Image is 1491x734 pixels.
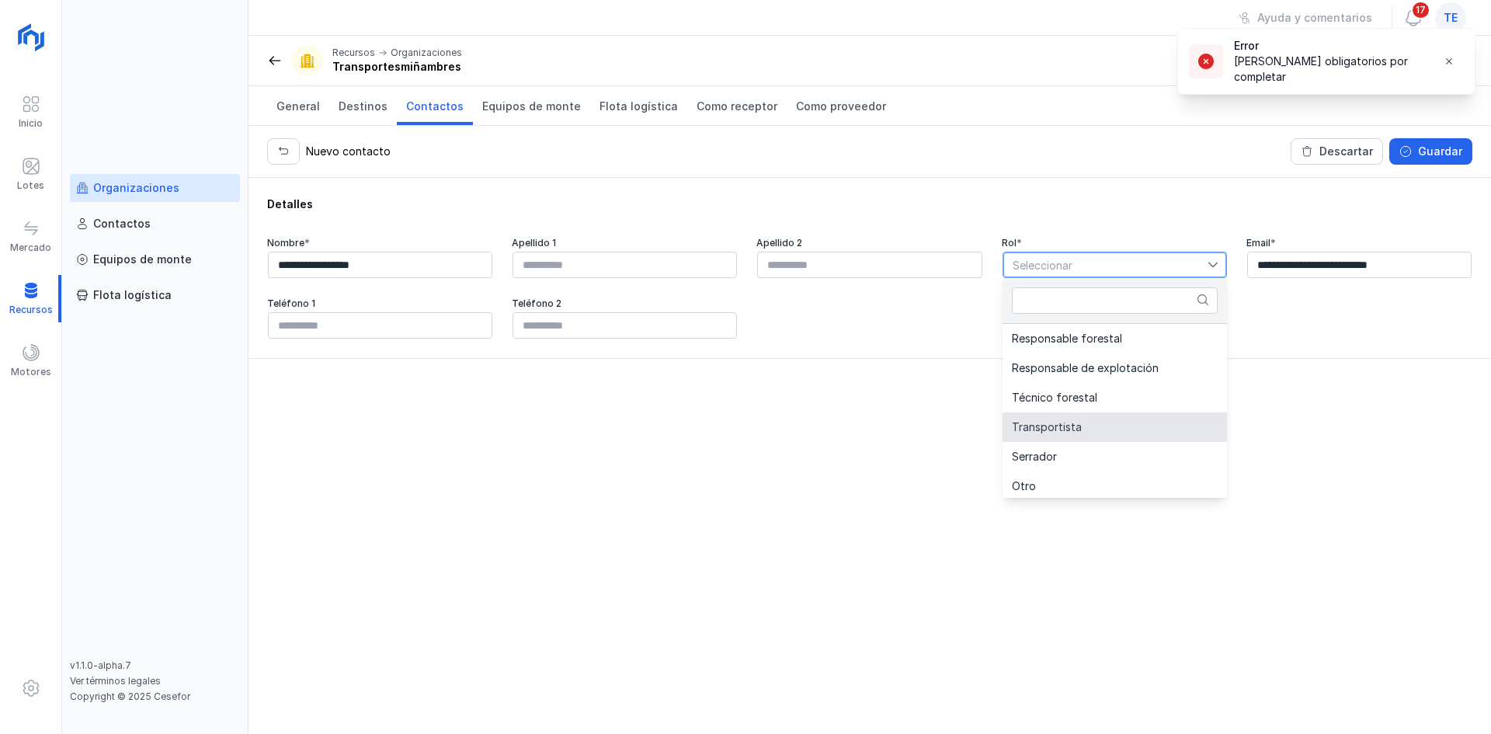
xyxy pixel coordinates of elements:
[796,99,886,114] span: Como proveedor
[1012,451,1057,462] span: Serrador
[267,197,1472,212] div: Detalles
[1002,279,1228,291] li: Campo obligatorio
[600,99,678,114] span: Flota logística
[512,297,738,310] div: Teléfono 2
[1003,471,1227,501] li: Otro
[93,287,172,303] div: Flota logística
[70,691,240,703] div: Copyright © 2025 Cesefor
[306,144,391,159] div: Nuevo contacto
[93,252,192,267] div: Equipos de monte
[512,237,738,249] div: Apellido 1
[70,210,240,238] a: Contactos
[1012,392,1097,403] span: Técnico forestal
[70,675,161,687] a: Ver términos legales
[1003,383,1227,412] li: Técnico forestal
[1291,138,1383,165] button: Descartar
[787,86,895,125] a: Como proveedor
[1418,144,1462,159] div: Guardar
[590,86,687,125] a: Flota logística
[1003,252,1208,277] span: Seleccionar
[276,99,320,114] span: General
[1012,363,1159,374] span: Responsable de explotación
[332,47,375,59] div: Recursos
[1257,10,1372,26] div: Ayuda y comentarios
[93,180,179,196] div: Organizaciones
[473,86,590,125] a: Equipos de monte
[267,297,493,310] div: Teléfono 1
[1234,54,1423,85] div: [PERSON_NAME] obligatorios por completar
[70,659,240,672] div: v1.1.0-alpha.7
[10,242,51,254] div: Mercado
[267,237,493,249] div: Nombre
[17,179,44,192] div: Lotes
[1002,237,1228,249] div: Rol
[1003,324,1227,353] li: Responsable forestal
[1319,144,1373,159] div: Descartar
[19,117,43,130] div: Inicio
[1389,138,1472,165] button: Guardar
[11,366,51,378] div: Motores
[697,99,777,114] span: Como receptor
[1444,10,1458,26] span: te
[93,216,151,231] div: Contactos
[687,86,787,125] a: Como receptor
[1003,442,1227,471] li: Serrador
[391,47,462,59] div: Organizaciones
[1246,237,1472,249] div: Email
[397,86,473,125] a: Contactos
[1012,481,1036,492] span: Otro
[1234,38,1423,54] div: Error
[70,281,240,309] a: Flota logística
[1012,422,1082,433] span: Transportista
[1229,5,1382,31] button: Ayuda y comentarios
[756,237,982,249] div: Apellido 2
[1003,353,1227,383] li: Responsable de explotación
[1003,412,1227,442] li: Transportista
[70,174,240,202] a: Organizaciones
[332,59,462,75] div: Transportesmiñambres
[1012,333,1122,344] span: Responsable forestal
[339,99,388,114] span: Destinos
[12,18,50,57] img: logoRight.svg
[70,245,240,273] a: Equipos de monte
[329,86,397,125] a: Destinos
[406,99,464,114] span: Contactos
[1411,1,1430,19] span: 17
[482,99,581,114] span: Equipos de monte
[267,86,329,125] a: General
